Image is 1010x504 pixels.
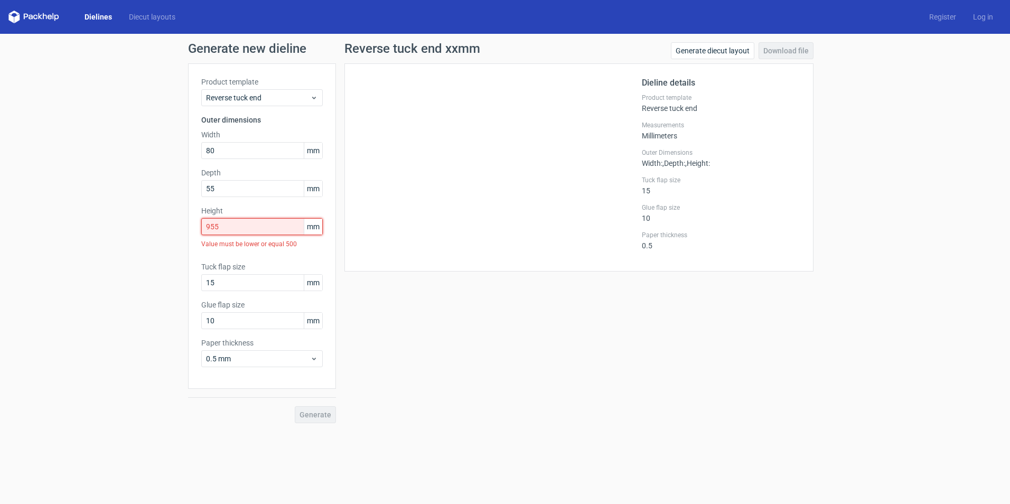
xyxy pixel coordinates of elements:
label: Width [201,129,323,140]
label: Depth [201,167,323,178]
div: Millimeters [642,121,800,140]
span: mm [304,219,322,235]
div: 15 [642,176,800,195]
span: 0.5 mm [206,353,310,364]
h3: Outer dimensions [201,115,323,125]
label: Measurements [642,121,800,129]
h1: Reverse tuck end xxmm [344,42,480,55]
a: Dielines [76,12,120,22]
span: mm [304,313,322,329]
a: Generate diecut layout [671,42,754,59]
span: mm [304,143,322,158]
h2: Dieline details [642,77,800,89]
div: Reverse tuck end [642,94,800,113]
div: Value must be lower or equal 500 [201,235,323,253]
label: Paper thickness [201,338,323,348]
div: 10 [642,203,800,222]
span: mm [304,181,322,197]
span: , Height : [685,159,710,167]
label: Glue flap size [642,203,800,212]
label: Glue flap size [201,300,323,310]
label: Product template [642,94,800,102]
label: Height [201,206,323,216]
span: Width : [642,159,662,167]
a: Register [921,12,965,22]
a: Diecut layouts [120,12,184,22]
span: mm [304,275,322,291]
label: Tuck flap size [642,176,800,184]
span: Reverse tuck end [206,92,310,103]
label: Paper thickness [642,231,800,239]
span: , Depth : [662,159,685,167]
a: Log in [965,12,1002,22]
label: Outer Dimensions [642,148,800,157]
label: Tuck flap size [201,262,323,272]
h1: Generate new dieline [188,42,822,55]
div: 0.5 [642,231,800,250]
label: Product template [201,77,323,87]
